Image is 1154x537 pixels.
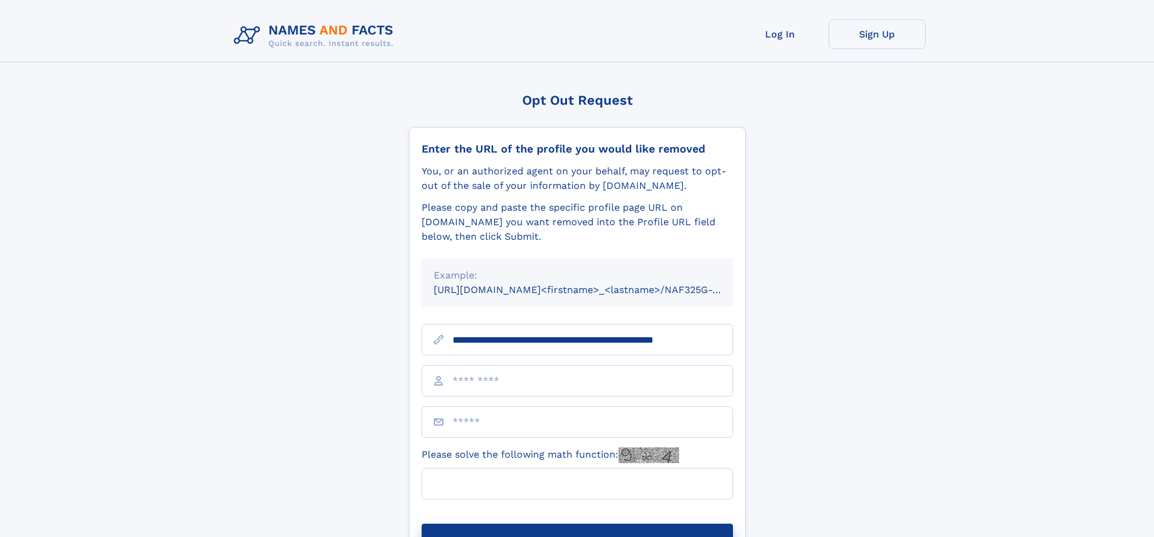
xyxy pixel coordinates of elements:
a: Sign Up [829,19,926,49]
small: [URL][DOMAIN_NAME]<firstname>_<lastname>/NAF325G-xxxxxxxx [434,284,756,295]
div: You, or an authorized agent on your behalf, may request to opt-out of the sale of your informatio... [422,164,733,193]
img: Logo Names and Facts [229,19,403,52]
div: Opt Out Request [409,93,746,108]
div: Please copy and paste the specific profile page URL on [DOMAIN_NAME] you want removed into the Pr... [422,200,733,244]
a: Log In [732,19,829,49]
div: Enter the URL of the profile you would like removed [422,142,733,156]
div: Example: [434,268,721,283]
label: Please solve the following math function: [422,447,679,463]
